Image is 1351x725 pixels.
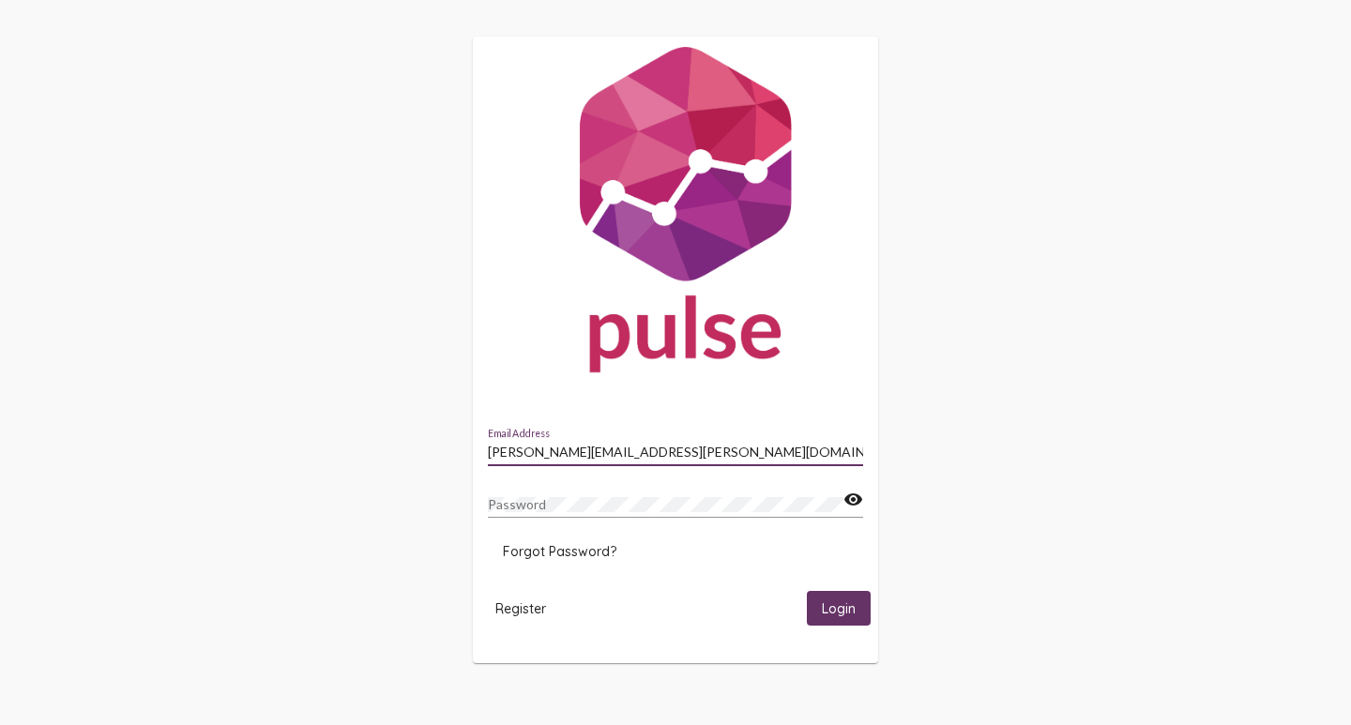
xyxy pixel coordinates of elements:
[495,600,546,617] span: Register
[822,600,856,617] span: Login
[488,535,631,568] button: Forgot Password?
[843,489,863,511] mat-icon: visibility
[473,37,878,391] img: Pulse For Good Logo
[480,591,561,626] button: Register
[503,543,616,560] span: Forgot Password?
[807,591,871,626] button: Login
